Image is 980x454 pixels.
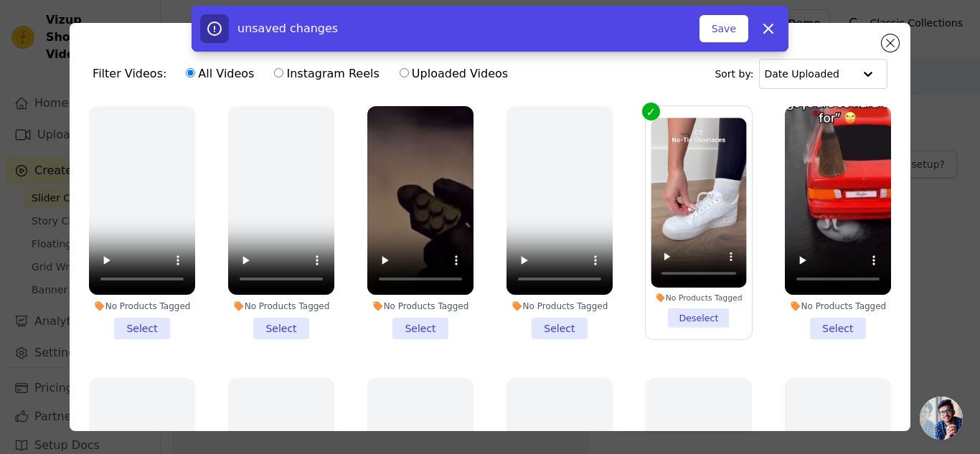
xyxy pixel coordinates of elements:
a: Open chat [920,397,963,440]
div: Filter Videos: [93,57,516,90]
label: All Videos [185,65,255,83]
div: No Products Tagged [651,293,746,303]
label: Uploaded Videos [399,65,509,83]
div: No Products Tagged [89,301,195,312]
div: No Products Tagged [367,301,473,312]
button: Save [699,15,748,42]
div: No Products Tagged [228,301,334,312]
label: Instagram Reels [273,65,380,83]
div: Sort by: [715,59,887,89]
div: No Products Tagged [785,301,891,312]
span: unsaved changes [237,22,338,35]
div: No Products Tagged [507,301,613,312]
